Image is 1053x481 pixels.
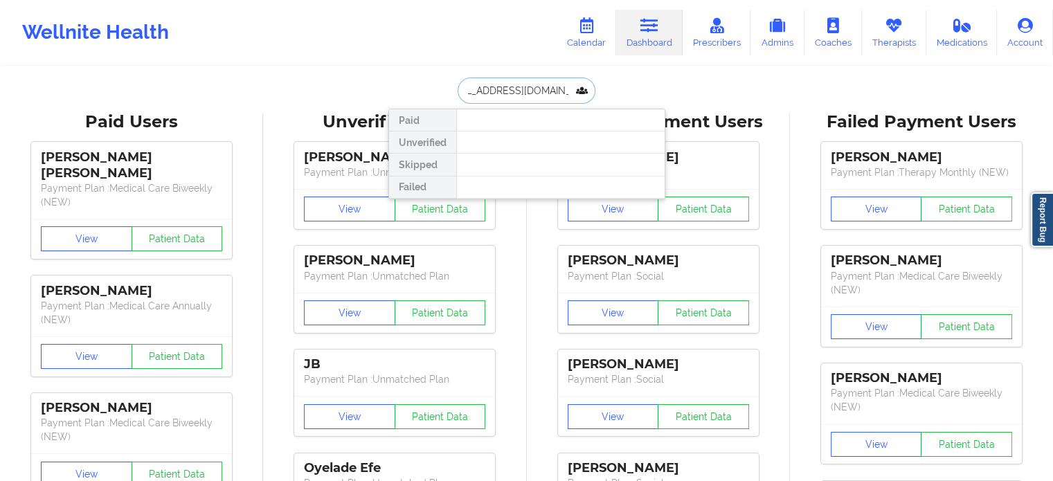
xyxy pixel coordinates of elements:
[568,356,749,372] div: [PERSON_NAME]
[41,299,222,327] p: Payment Plan : Medical Care Annually (NEW)
[926,10,998,55] a: Medications
[658,300,749,325] button: Patient Data
[568,300,659,325] button: View
[304,460,485,476] div: Oyelade Efe
[389,176,456,199] div: Failed
[395,300,486,325] button: Patient Data
[389,131,456,154] div: Unverified
[568,372,749,386] p: Payment Plan : Social
[921,197,1012,221] button: Patient Data
[41,283,222,299] div: [PERSON_NAME]
[831,432,922,457] button: View
[304,269,485,283] p: Payment Plan : Unmatched Plan
[800,111,1043,133] div: Failed Payment Users
[921,432,1012,457] button: Patient Data
[41,416,222,444] p: Payment Plan : Medical Care Biweekly (NEW)
[395,404,486,429] button: Patient Data
[389,109,456,131] div: Paid
[568,269,749,283] p: Payment Plan : Social
[132,344,223,369] button: Patient Data
[997,10,1053,55] a: Account
[304,404,395,429] button: View
[304,372,485,386] p: Payment Plan : Unmatched Plan
[658,404,749,429] button: Patient Data
[304,165,485,179] p: Payment Plan : Unmatched Plan
[304,356,485,372] div: JB
[831,314,922,339] button: View
[304,197,395,221] button: View
[831,149,1012,165] div: [PERSON_NAME]
[304,149,485,165] div: [PERSON_NAME]
[831,165,1012,179] p: Payment Plan : Therapy Monthly (NEW)
[10,111,253,133] div: Paid Users
[568,460,749,476] div: [PERSON_NAME]
[304,300,395,325] button: View
[132,226,223,251] button: Patient Data
[304,253,485,269] div: [PERSON_NAME]
[658,197,749,221] button: Patient Data
[41,181,222,209] p: Payment Plan : Medical Care Biweekly (NEW)
[1031,192,1053,247] a: Report Bug
[831,197,922,221] button: View
[41,344,132,369] button: View
[921,314,1012,339] button: Patient Data
[831,386,1012,414] p: Payment Plan : Medical Care Biweekly (NEW)
[41,226,132,251] button: View
[41,149,222,181] div: [PERSON_NAME] [PERSON_NAME]
[395,197,486,221] button: Patient Data
[804,10,862,55] a: Coaches
[831,269,1012,297] p: Payment Plan : Medical Care Biweekly (NEW)
[750,10,804,55] a: Admins
[862,10,926,55] a: Therapists
[831,370,1012,386] div: [PERSON_NAME]
[831,253,1012,269] div: [PERSON_NAME]
[389,154,456,176] div: Skipped
[568,404,659,429] button: View
[568,197,659,221] button: View
[683,10,751,55] a: Prescribers
[616,10,683,55] a: Dashboard
[273,111,516,133] div: Unverified Users
[41,400,222,416] div: [PERSON_NAME]
[568,253,749,269] div: [PERSON_NAME]
[557,10,616,55] a: Calendar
